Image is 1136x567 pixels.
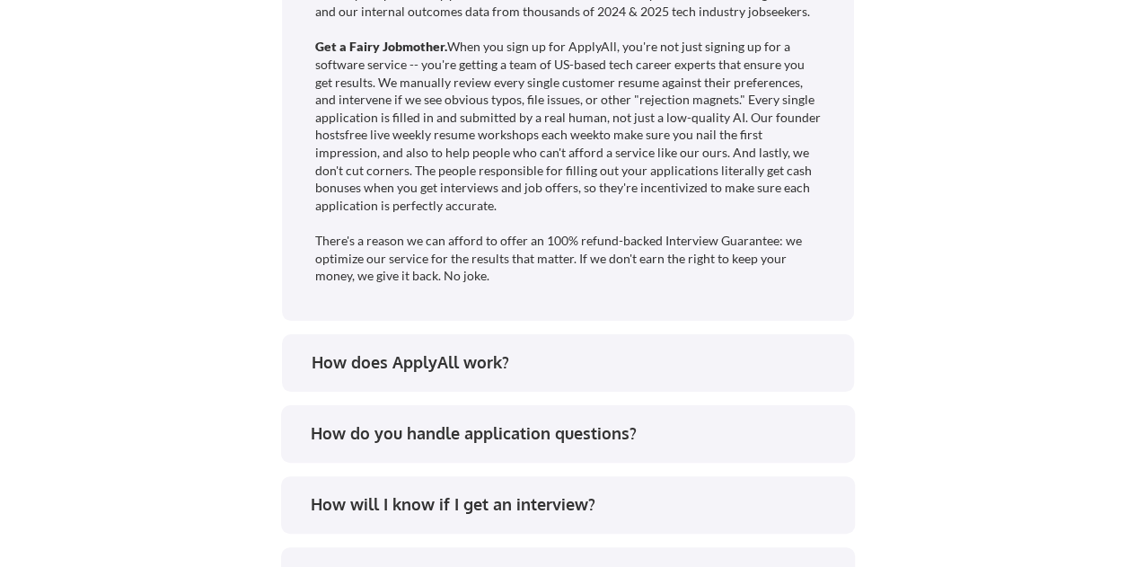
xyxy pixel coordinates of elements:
div: How do you handle application questions? [311,422,838,445]
div: How does ApplyAll work? [312,351,839,374]
div: How will I know if I get an interview? [311,493,838,516]
a: free live weekly resume workshops each week [345,127,599,142]
strong: Get a Fairy Jobmother. [315,39,447,54]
